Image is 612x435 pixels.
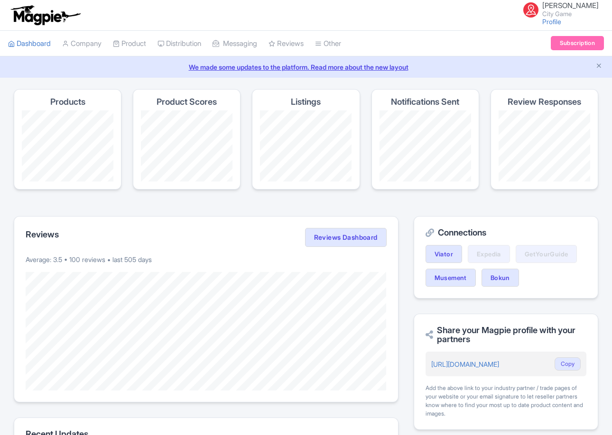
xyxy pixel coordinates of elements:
[482,269,519,287] a: Bokun
[426,326,586,344] h2: Share your Magpie profile with your partners
[426,269,476,287] a: Musement
[555,357,581,371] button: Copy
[542,1,599,10] span: [PERSON_NAME]
[315,31,341,57] a: Other
[9,5,82,26] img: logo-ab69f6fb50320c5b225c76a69d11143b.png
[8,31,51,57] a: Dashboard
[26,254,387,264] p: Average: 3.5 • 100 reviews • last 505 days
[269,31,304,57] a: Reviews
[157,97,217,107] h4: Product Scores
[468,245,510,263] a: Expedia
[523,2,538,18] img: uu0thdcdyxwtjizrn0iy.png
[6,62,606,72] a: We made some updates to the platform. Read more about the new layout
[158,31,201,57] a: Distribution
[291,97,321,107] h4: Listings
[213,31,257,57] a: Messaging
[305,228,387,247] a: Reviews Dashboard
[426,245,462,263] a: Viator
[426,384,586,418] div: Add the above link to your industry partner / trade pages of your website or your email signature...
[508,97,581,107] h4: Review Responses
[426,228,586,237] h2: Connections
[62,31,102,57] a: Company
[431,360,499,368] a: [URL][DOMAIN_NAME]
[113,31,146,57] a: Product
[542,18,561,26] a: Profile
[391,97,459,107] h4: Notifications Sent
[50,97,85,107] h4: Products
[551,36,604,50] a: Subscription
[542,11,599,17] small: City Game
[26,230,59,239] h2: Reviews
[516,245,577,263] a: GetYourGuide
[518,2,599,17] a: [PERSON_NAME] City Game
[595,61,603,72] button: Close announcement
